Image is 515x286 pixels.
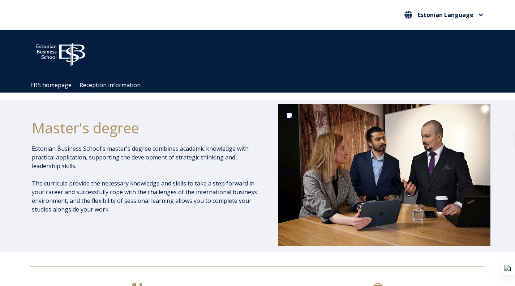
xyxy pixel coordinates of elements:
[278,104,490,246] img: DSC_1073
[26,78,496,93] div: Navigation Menu
[32,118,139,138] font: Master's degree
[32,179,257,213] font: The curricula provide the necessary knowledge and skills to take a step forward in your career an...
[231,50,333,58] font: Community for Growth and Response
[32,145,249,170] font: Estonian Business School's master's degree combines academic knowledge with practical application...
[30,81,72,89] font: EBS homepage
[80,81,141,89] font: Reception information
[418,11,473,19] font: Estonian Language
[403,9,485,21] nav: Choose your language
[403,9,485,21] button: Estonian Language
[30,37,91,68] img: ebs_logo2016_white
